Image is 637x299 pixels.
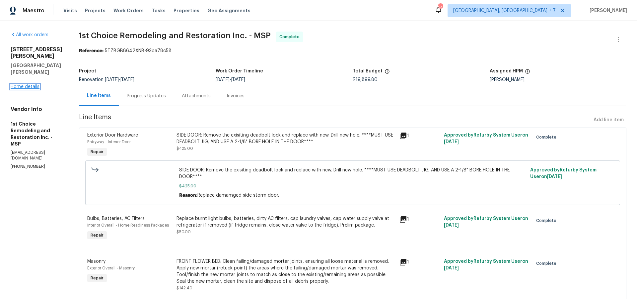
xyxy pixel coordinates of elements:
[279,34,302,40] span: Complete
[11,150,63,161] p: [EMAIL_ADDRESS][DOMAIN_NAME]
[444,266,459,270] span: [DATE]
[88,232,106,239] span: Repair
[536,134,559,141] span: Complete
[11,84,39,89] a: Home details
[182,93,211,99] div: Attachments
[79,114,591,126] span: Line Items
[113,7,144,14] span: Work Orders
[197,193,279,198] span: Replace damamged side storm door.
[177,147,193,150] span: $425.00
[177,286,192,290] span: $142.40
[207,7,250,14] span: Geo Assignments
[353,69,383,73] h5: Total Budget
[79,69,96,73] h5: Project
[11,106,63,113] h4: Vendor Info
[88,149,106,155] span: Repair
[490,69,523,73] h5: Assigned HPM
[79,49,104,53] b: Reference:
[399,132,440,140] div: 1
[63,7,77,14] span: Visits
[87,266,135,270] span: Exterior Overall - Masonry
[444,216,528,228] span: Approved by Refurby System User on
[87,92,111,99] div: Line Items
[227,93,245,99] div: Invoices
[536,217,559,224] span: Complete
[587,7,627,14] span: [PERSON_NAME]
[399,258,440,266] div: 1
[79,48,626,54] div: 5TZBGB8642XNB-93ba78c58
[11,121,63,147] h5: 1st Choice Remodeling and Restoration Inc. - MSP
[120,77,134,82] span: [DATE]
[536,260,559,267] span: Complete
[79,32,271,40] span: 1st Choice Remodeling and Restoration Inc. - MSP
[179,193,197,198] span: Reason:
[87,259,106,264] span: Masonry
[525,69,530,77] span: The hpm assigned to this work order.
[105,77,134,82] span: -
[216,69,263,73] h5: Work Order Timeline
[444,140,459,144] span: [DATE]
[216,77,230,82] span: [DATE]
[87,133,138,138] span: Exterior Door Hardware
[11,164,63,169] p: [PHONE_NUMBER]
[231,77,245,82] span: [DATE]
[179,183,526,189] span: $425.00
[177,230,191,234] span: $50.00
[490,77,627,82] div: [PERSON_NAME]
[547,174,562,179] span: [DATE]
[87,140,131,144] span: Entryway - Interior Door
[399,215,440,223] div: 1
[11,33,48,37] a: All work orders
[530,168,597,179] span: Approved by Refurby System User on
[87,223,169,227] span: Interior Overall - Home Readiness Packages
[444,223,459,228] span: [DATE]
[177,215,395,229] div: Replace burnt light bulbs, batteries, dirty AC filters, cap laundry valves, cap water supply valv...
[438,4,443,11] div: 54
[85,7,106,14] span: Projects
[152,8,166,13] span: Tasks
[353,77,378,82] span: $19,899.80
[88,275,106,281] span: Repair
[11,46,63,59] h2: [STREET_ADDRESS][PERSON_NAME]
[79,77,134,82] span: Renovation
[23,7,44,14] span: Maestro
[385,69,390,77] span: The total cost of line items that have been proposed by Opendoor. This sum includes line items th...
[179,167,526,180] span: SIDE DOOR: Remove the exisiting deadbolt lock and replace with new. Drill new hole. ****MUST USE ...
[127,93,166,99] div: Progress Updates
[105,77,119,82] span: [DATE]
[444,133,528,144] span: Approved by Refurby System User on
[174,7,199,14] span: Properties
[444,259,528,270] span: Approved by Refurby System User on
[216,77,245,82] span: -
[11,62,63,75] h5: [GEOGRAPHIC_DATA][PERSON_NAME]
[87,216,145,221] span: Bulbs, Batteries, AC Filters
[177,258,395,285] div: FRONT FLOWER BED: Clean failing/damaged mortar joints, ensuring all loose material is removed. Ap...
[177,132,395,145] div: SIDE DOOR: Remove the exisiting deadbolt lock and replace with new. Drill new hole. ****MUST USE ...
[453,7,556,14] span: [GEOGRAPHIC_DATA], [GEOGRAPHIC_DATA] + 7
